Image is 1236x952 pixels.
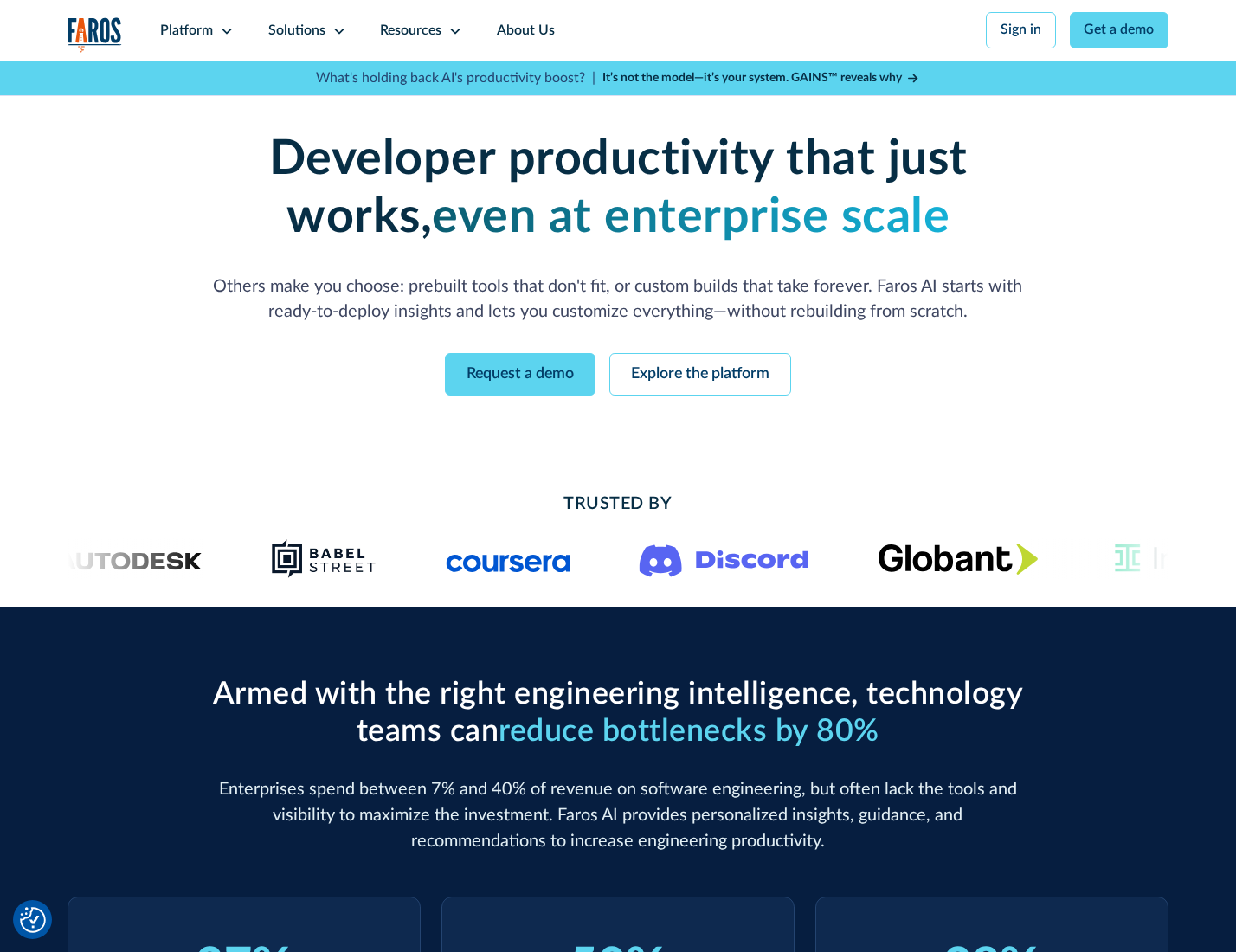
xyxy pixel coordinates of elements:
[205,777,1031,854] p: Enterprises spend between 7% and 40% of revenue on software engineering, but often lack the tools...
[986,12,1056,48] a: Sign in
[160,21,213,42] div: Platform
[602,72,902,84] strong: It’s not the model—it’s your system. GAINS™ reveals why
[269,135,968,241] strong: Developer productivity that just works,
[609,353,791,396] a: Explore the platform
[380,21,441,42] div: Resources
[68,17,123,53] a: home
[446,545,570,573] img: Logo of the online learning platform Coursera.
[68,17,123,53] img: Logo of the analytics and reporting company Faros.
[445,353,595,396] a: Request a demo
[499,716,879,747] span: reduce bottlenecks by 80%
[268,21,325,42] div: Solutions
[316,68,595,89] p: What's holding back AI's productivity boost? |
[20,907,46,933] button: Cookie Settings
[878,543,1038,575] img: Globant's logo
[205,676,1031,750] h2: Armed with the right engineering intelligence, technology teams can
[20,907,46,933] img: Revisit consent button
[1070,12,1169,48] a: Get a demo
[432,193,950,241] strong: even at enterprise scale
[205,492,1031,518] h2: Trusted By
[602,69,921,87] a: It’s not the model—it’s your system. GAINS™ reveals why
[639,541,808,577] img: Logo of the communication platform Discord.
[205,274,1031,326] p: Others make you choose: prebuilt tools that don't fit, or custom builds that take forever. Faros ...
[271,538,377,580] img: Babel Street logo png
